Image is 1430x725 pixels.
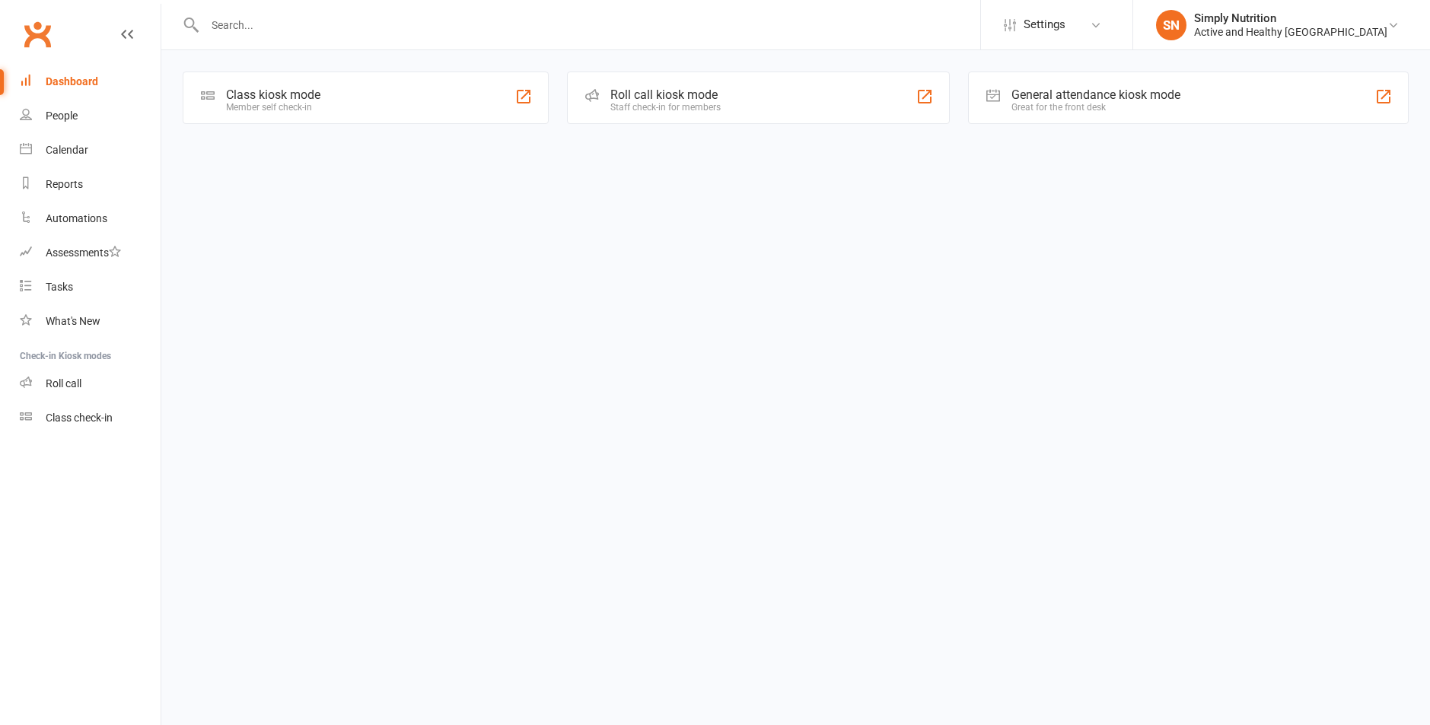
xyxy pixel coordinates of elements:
a: Tasks [20,270,161,304]
div: Class check-in [46,412,113,424]
div: Active and Healthy [GEOGRAPHIC_DATA] [1194,25,1387,39]
input: Search... [200,14,980,36]
div: General attendance kiosk mode [1011,87,1180,102]
a: Calendar [20,133,161,167]
div: Tasks [46,281,73,293]
div: Great for the front desk [1011,102,1180,113]
a: Automations [20,202,161,236]
div: Reports [46,178,83,190]
div: Staff check-in for members [610,102,721,113]
a: Clubworx [18,15,56,53]
div: Dashboard [46,75,98,87]
div: Calendar [46,144,88,156]
a: People [20,99,161,133]
a: What's New [20,304,161,339]
div: Roll call [46,377,81,390]
div: People [46,110,78,122]
div: Automations [46,212,107,224]
a: Roll call [20,367,161,401]
div: Roll call kiosk mode [610,87,721,102]
div: Member self check-in [226,102,320,113]
span: Settings [1024,8,1065,42]
div: SN [1156,10,1186,40]
div: Assessments [46,246,121,259]
a: Class kiosk mode [20,401,161,435]
a: Dashboard [20,65,161,99]
a: Assessments [20,236,161,270]
a: Reports [20,167,161,202]
div: Class kiosk mode [226,87,320,102]
div: Simply Nutrition [1194,11,1387,25]
div: What's New [46,315,100,327]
